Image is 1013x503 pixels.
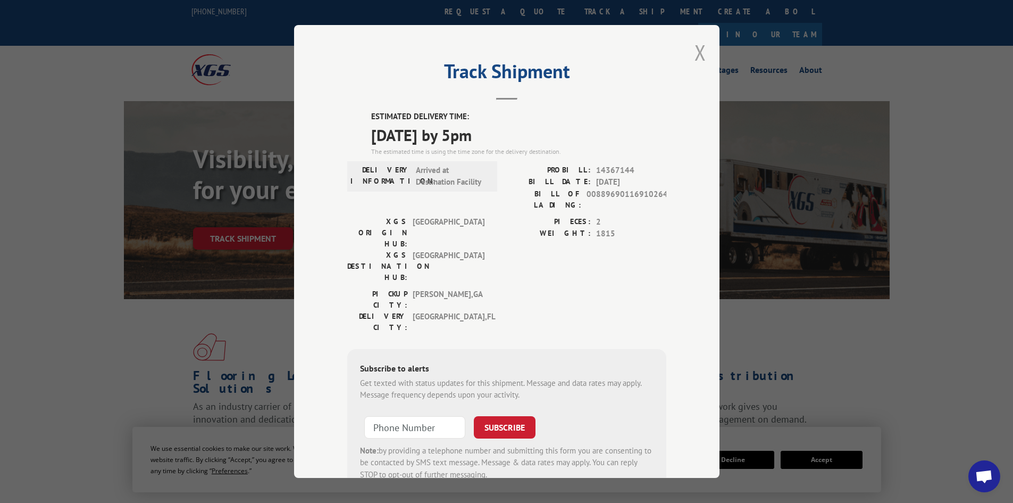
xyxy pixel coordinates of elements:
label: PICKUP CITY: [347,288,407,311]
div: by providing a telephone number and submitting this form you are consenting to be contacted by SM... [360,445,654,481]
span: Arrived at Destination Facility [416,164,488,188]
span: [DATE] [596,176,666,188]
label: PIECES: [507,216,591,228]
span: 00889690116910264 [587,188,666,211]
div: Subscribe to alerts [360,362,654,377]
input: Phone Number [364,416,465,439]
strong: Note: [360,446,379,456]
button: Close modal [694,38,706,67]
label: BILL OF LADING: [507,188,581,211]
label: DELIVERY CITY: [347,311,407,333]
div: Get texted with status updates for this shipment. Message and data rates may apply. Message frequ... [360,377,654,401]
label: DELIVERY INFORMATION: [350,164,411,188]
label: XGS ORIGIN HUB: [347,216,407,250]
div: The estimated time is using the time zone for the delivery destination. [371,147,666,156]
label: BILL DATE: [507,176,591,188]
label: WEIGHT: [507,228,591,240]
span: 14367144 [596,164,666,177]
label: XGS DESTINATION HUB: [347,250,407,283]
label: PROBILL: [507,164,591,177]
button: SUBSCRIBE [474,416,535,439]
label: ESTIMATED DELIVERY TIME: [371,111,666,123]
span: [GEOGRAPHIC_DATA] [413,216,484,250]
span: [DATE] by 5pm [371,123,666,147]
span: 2 [596,216,666,228]
span: [GEOGRAPHIC_DATA] , FL [413,311,484,333]
span: [PERSON_NAME] , GA [413,288,484,311]
h2: Track Shipment [347,64,666,84]
span: 1815 [596,228,666,240]
span: [GEOGRAPHIC_DATA] [413,250,484,283]
a: Open chat [968,460,1000,492]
